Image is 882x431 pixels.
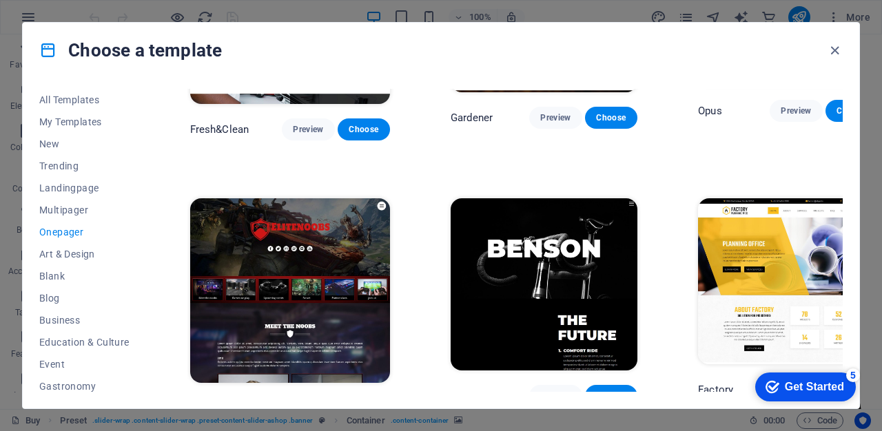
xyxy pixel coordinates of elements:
[39,375,130,397] button: Gastronomy
[585,107,637,129] button: Choose
[451,111,493,125] p: Gardener
[39,287,130,309] button: Blog
[102,3,116,17] div: 5
[781,105,811,116] span: Preview
[39,293,130,304] span: Blog
[39,271,130,282] span: Blank
[596,112,626,123] span: Choose
[585,385,637,407] button: Choose
[529,107,582,129] button: Preview
[596,390,626,401] span: Choose
[770,100,822,122] button: Preview
[39,89,130,111] button: All Templates
[451,198,637,370] img: Benson
[293,124,323,135] span: Preview
[540,390,571,401] span: Preview
[39,199,130,221] button: Multipager
[39,133,130,155] button: New
[39,177,130,199] button: Landingpage
[39,182,130,193] span: Landingpage
[39,265,130,287] button: Blank
[349,124,379,135] span: Choose
[41,15,100,28] div: Get Started
[39,39,222,61] h4: Choose a template
[39,155,130,177] button: Trending
[39,249,130,260] span: Art & Design
[698,198,878,364] img: Factory
[190,123,249,136] p: Fresh&Clean
[39,337,130,348] span: Education & Culture
[837,105,867,116] span: Choose
[39,116,130,127] span: My Templates
[6,6,97,17] a: Skip to main content
[11,7,112,36] div: Get Started 5 items remaining, 0% complete
[39,138,130,149] span: New
[540,112,571,123] span: Preview
[39,243,130,265] button: Art & Design
[529,385,582,407] button: Preview
[39,204,130,215] span: Multipager
[39,381,130,392] span: Gastronomy
[39,160,130,171] span: Trending
[190,198,390,383] img: Elitenoobs
[39,94,130,105] span: All Templates
[39,331,130,353] button: Education & Culture
[698,104,722,118] p: Opus
[451,389,486,403] p: Benson
[39,359,130,370] span: Event
[39,221,130,243] button: Onepager
[282,118,334,140] button: Preview
[39,315,130,326] span: Business
[825,100,878,122] button: Choose
[39,309,130,331] button: Business
[698,383,733,397] p: Factory
[39,353,130,375] button: Event
[39,111,130,133] button: My Templates
[338,118,390,140] button: Choose
[39,227,130,238] span: Onepager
